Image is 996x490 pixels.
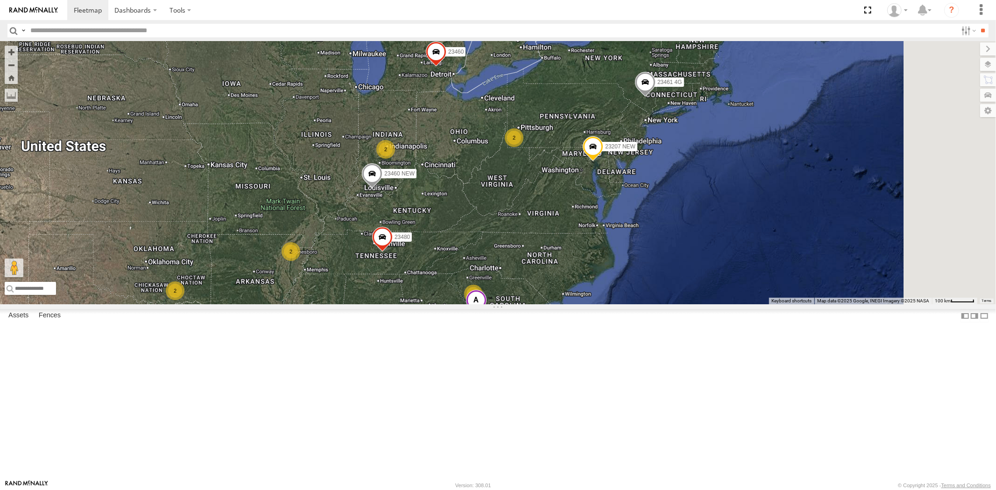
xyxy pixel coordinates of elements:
[935,298,951,303] span: 100 km
[5,89,18,102] label: Measure
[376,140,395,159] div: 2
[9,7,58,14] img: rand-logo.svg
[657,79,682,85] span: 23461 4G
[982,299,992,303] a: Terms (opens in new tab)
[166,281,184,300] div: 2
[20,24,27,37] label: Search Query
[958,24,978,37] label: Search Filter Options
[5,481,48,490] a: Visit our Website
[5,71,18,84] button: Zoom Home
[970,309,979,322] label: Dock Summary Table to the Right
[980,104,996,117] label: Map Settings
[605,143,636,150] span: 23207 NEW
[817,298,929,303] span: Map data ©2025 Google, INEGI Imagery ©2025 NASA
[4,309,33,322] label: Assets
[5,46,18,58] button: Zoom in
[932,298,977,304] button: Map Scale: 100 km per 47 pixels
[980,309,989,322] label: Hide Summary Table
[944,3,959,18] i: ?
[898,483,991,488] div: © Copyright 2025 -
[5,259,23,277] button: Drag Pegman onto the map to open Street View
[455,483,491,488] div: Version: 308.01
[941,483,991,488] a: Terms and Conditions
[394,234,410,241] span: 23480
[282,242,300,261] div: 2
[384,170,415,177] span: 23460 NEW
[34,309,65,322] label: Fences
[961,309,970,322] label: Dock Summary Table to the Left
[771,298,812,304] button: Keyboard shortcuts
[464,285,483,303] div: 3
[505,128,523,147] div: 2
[5,58,18,71] button: Zoom out
[884,3,911,17] div: Sardor Khadjimedov
[448,49,464,56] span: 23460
